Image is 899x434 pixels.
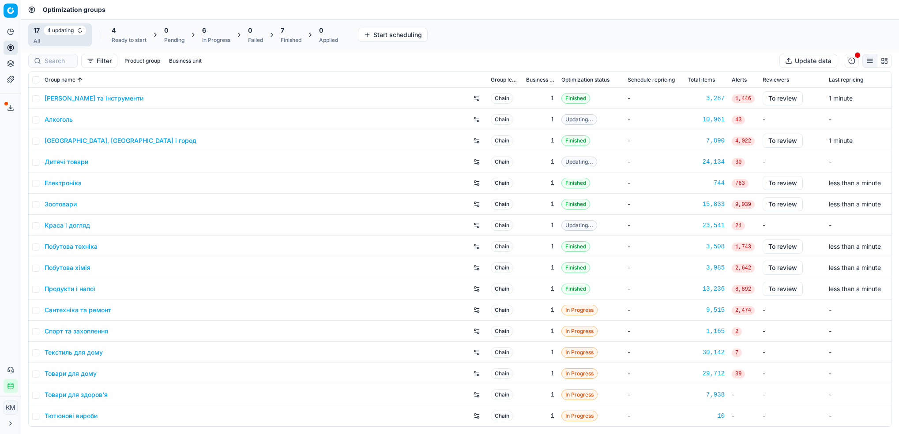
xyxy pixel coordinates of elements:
span: КM [4,401,17,414]
td: - [624,236,684,257]
span: Chain [491,93,513,104]
span: Chain [491,241,513,252]
a: 13,236 [688,284,725,293]
button: КM [4,400,18,415]
span: 0 [164,26,168,35]
div: 1 [526,94,554,103]
a: 1,165 [688,327,725,336]
button: Product group [121,56,164,66]
a: Текстиль для дому [45,348,103,357]
td: - [624,172,684,194]
button: Business unit [166,56,205,66]
span: Last repricing [829,76,863,83]
a: Тютюнові вироби [45,412,98,420]
td: - [624,109,684,130]
a: 10 [688,412,725,420]
div: 1 [526,221,554,230]
td: - [728,384,759,405]
span: 6 [202,26,206,35]
div: 3,508 [688,242,725,251]
span: 4 updating [43,25,87,36]
div: 1 [526,306,554,314]
div: 29,712 [688,369,725,378]
span: Group name [45,76,75,83]
span: 4 [112,26,116,35]
a: 23,541 [688,221,725,230]
a: 7,938 [688,390,725,399]
div: 1 [526,263,554,272]
span: 17 [34,26,40,35]
div: 24,134 [688,157,725,166]
a: 3,985 [688,263,725,272]
button: Start scheduling [358,28,428,42]
div: Applied [319,37,338,44]
span: Reviewers [763,76,789,83]
td: - [624,215,684,236]
span: 1,446 [732,94,755,103]
span: In Progress [561,347,598,358]
span: 2 [732,327,742,336]
td: - [728,405,759,427]
span: less than a minute [829,179,881,187]
td: - [825,109,891,130]
span: 0 [319,26,323,35]
span: 2,642 [732,264,755,273]
div: Ready to start [112,37,147,44]
span: Chain [491,135,513,146]
a: Товари для здоров'я [45,390,108,399]
button: To review [763,197,803,211]
a: 3,287 [688,94,725,103]
span: 2,474 [732,306,755,315]
td: - [624,405,684,427]
span: Optimization status [561,76,609,83]
div: 1 [526,348,554,357]
span: 7 [281,26,284,35]
td: - [759,299,825,321]
td: - [759,342,825,363]
div: All [34,37,87,45]
button: To review [763,282,803,296]
td: - [759,321,825,342]
span: Updating... [561,220,597,231]
span: Finished [561,178,590,188]
div: 744 [688,179,725,187]
span: Finished [561,262,590,273]
span: In Progress [561,326,598,337]
td: - [624,342,684,363]
div: Pending [164,37,184,44]
div: 30,142 [688,348,725,357]
span: 1,743 [732,243,755,251]
span: 43 [732,116,745,124]
td: - [624,363,684,384]
span: Chain [491,262,513,273]
div: 1 [526,115,554,124]
span: 39 [732,370,745,378]
td: - [759,384,825,405]
a: 7,890 [688,136,725,145]
td: - [624,278,684,299]
span: 1 minute [829,137,853,144]
div: 1 [526,390,554,399]
td: - [825,384,891,405]
nav: breadcrumb [43,5,105,14]
div: In Progress [202,37,230,44]
td: - [825,405,891,427]
span: In Progress [561,305,598,315]
span: Chain [491,347,513,358]
div: Finished [281,37,301,44]
a: 9,515 [688,306,725,314]
button: To review [763,91,803,105]
div: 1 [526,157,554,166]
span: Updating... [561,114,597,125]
div: 1 [526,284,554,293]
span: less than a minute [829,200,881,208]
td: - [624,151,684,172]
td: - [825,299,891,321]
